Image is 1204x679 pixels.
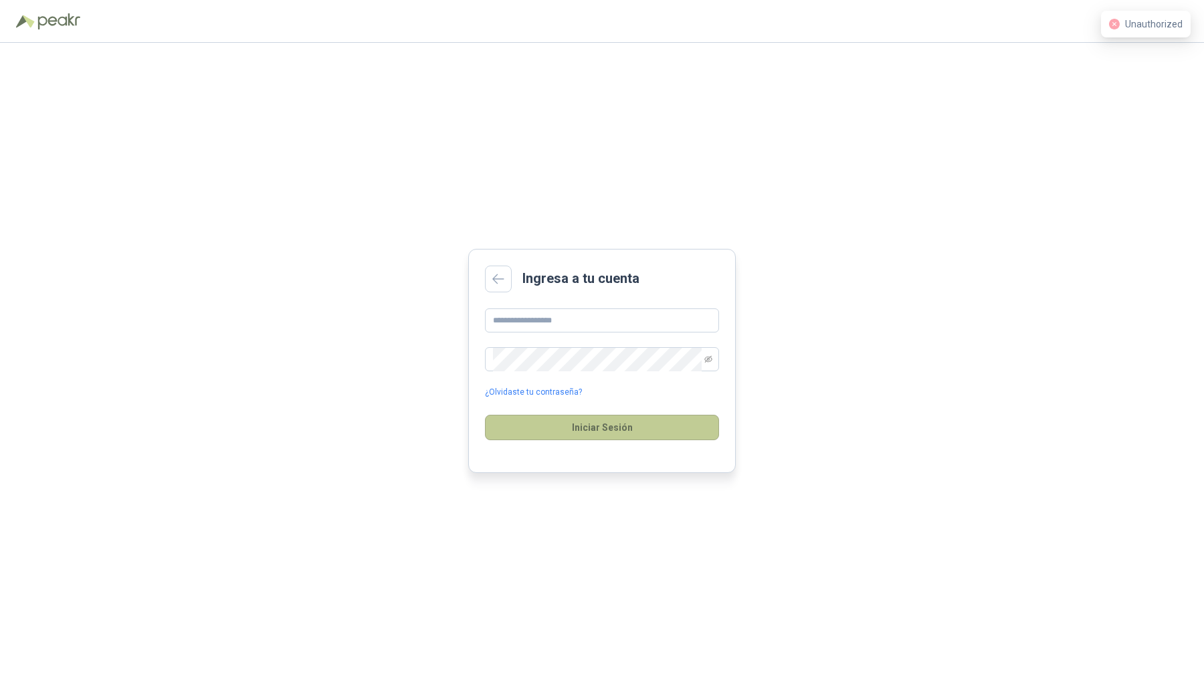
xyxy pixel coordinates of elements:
img: Logo [16,15,35,28]
img: Peakr [37,13,80,29]
a: ¿Olvidaste tu contraseña? [485,386,582,399]
span: Unauthorized [1125,19,1183,29]
span: close-circle [1109,19,1120,29]
button: Iniciar Sesión [485,415,719,440]
h2: Ingresa a tu cuenta [522,268,639,289]
span: eye-invisible [704,355,712,363]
